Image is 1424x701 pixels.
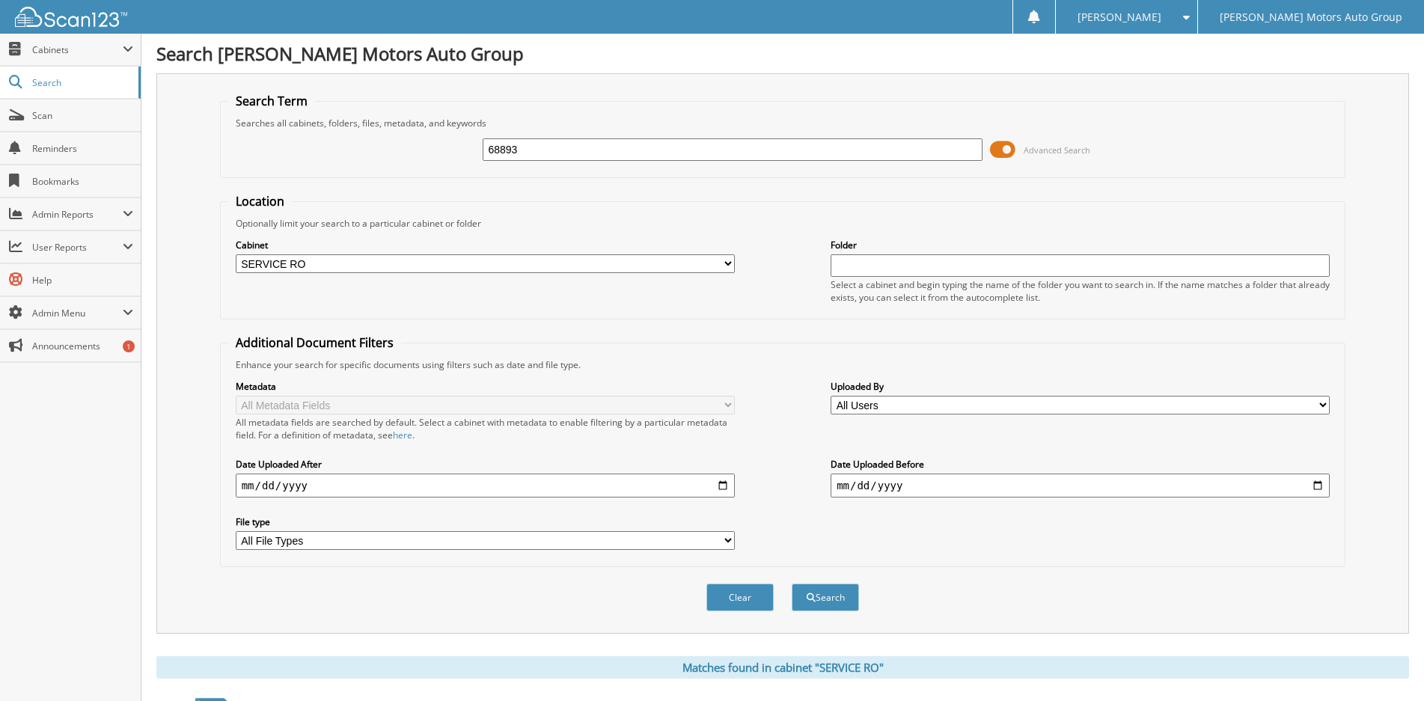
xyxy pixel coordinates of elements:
[123,340,135,352] div: 1
[831,474,1330,498] input: end
[393,429,412,441] a: here
[228,217,1338,230] div: Optionally limit your search to a particular cabinet or folder
[228,334,401,351] legend: Additional Document Filters
[706,584,774,611] button: Clear
[15,7,127,27] img: scan123-logo-white.svg
[831,458,1330,471] label: Date Uploaded Before
[228,193,292,209] legend: Location
[32,175,133,188] span: Bookmarks
[32,76,131,89] span: Search
[792,584,859,611] button: Search
[1078,13,1161,22] span: [PERSON_NAME]
[1024,144,1090,156] span: Advanced Search
[32,43,123,56] span: Cabinets
[228,93,315,109] legend: Search Term
[236,474,735,498] input: start
[236,515,735,528] label: File type
[32,241,123,254] span: User Reports
[32,274,133,287] span: Help
[156,656,1409,679] div: Matches found in cabinet "SERVICE RO"
[228,358,1338,371] div: Enhance your search for specific documents using filters such as date and file type.
[32,208,123,221] span: Admin Reports
[831,380,1330,393] label: Uploaded By
[236,239,735,251] label: Cabinet
[236,416,735,441] div: All metadata fields are searched by default. Select a cabinet with metadata to enable filtering b...
[32,109,133,122] span: Scan
[32,340,133,352] span: Announcements
[32,142,133,155] span: Reminders
[156,41,1409,66] h1: Search [PERSON_NAME] Motors Auto Group
[228,117,1338,129] div: Searches all cabinets, folders, files, metadata, and keywords
[236,380,735,393] label: Metadata
[236,458,735,471] label: Date Uploaded After
[831,239,1330,251] label: Folder
[32,307,123,319] span: Admin Menu
[1220,13,1402,22] span: [PERSON_NAME] Motors Auto Group
[831,278,1330,304] div: Select a cabinet and begin typing the name of the folder you want to search in. If the name match...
